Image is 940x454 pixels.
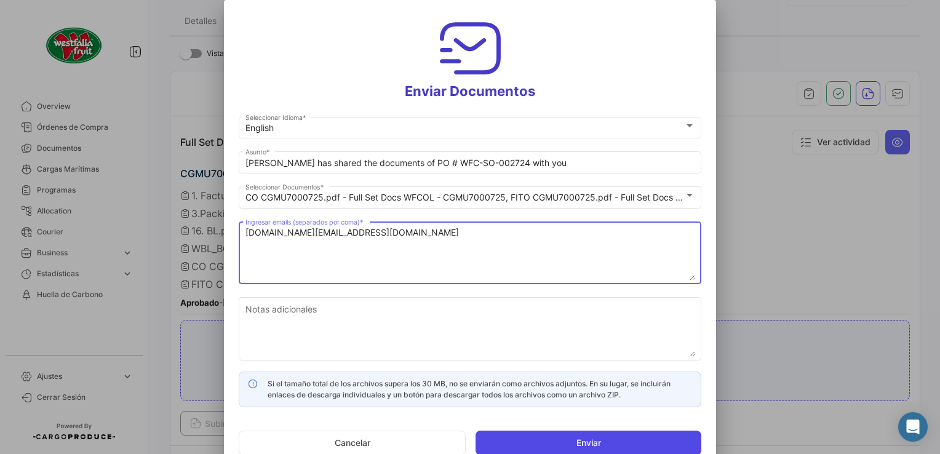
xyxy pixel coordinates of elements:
[239,15,701,100] h3: Enviar Documentos
[245,122,274,133] mat-select-trigger: English
[245,192,778,202] mat-select-trigger: CO CGMU7000725.pdf - Full Set Docs WFCOL - CGMU7000725, FITO CGMU7000725.pdf - Full Set Docs WFCO...
[898,412,928,442] div: Abrir Intercom Messenger
[268,379,671,399] span: Si el tamaño total de los archivos supera los 30 MB, no se enviarán como archivos adjuntos. En su...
